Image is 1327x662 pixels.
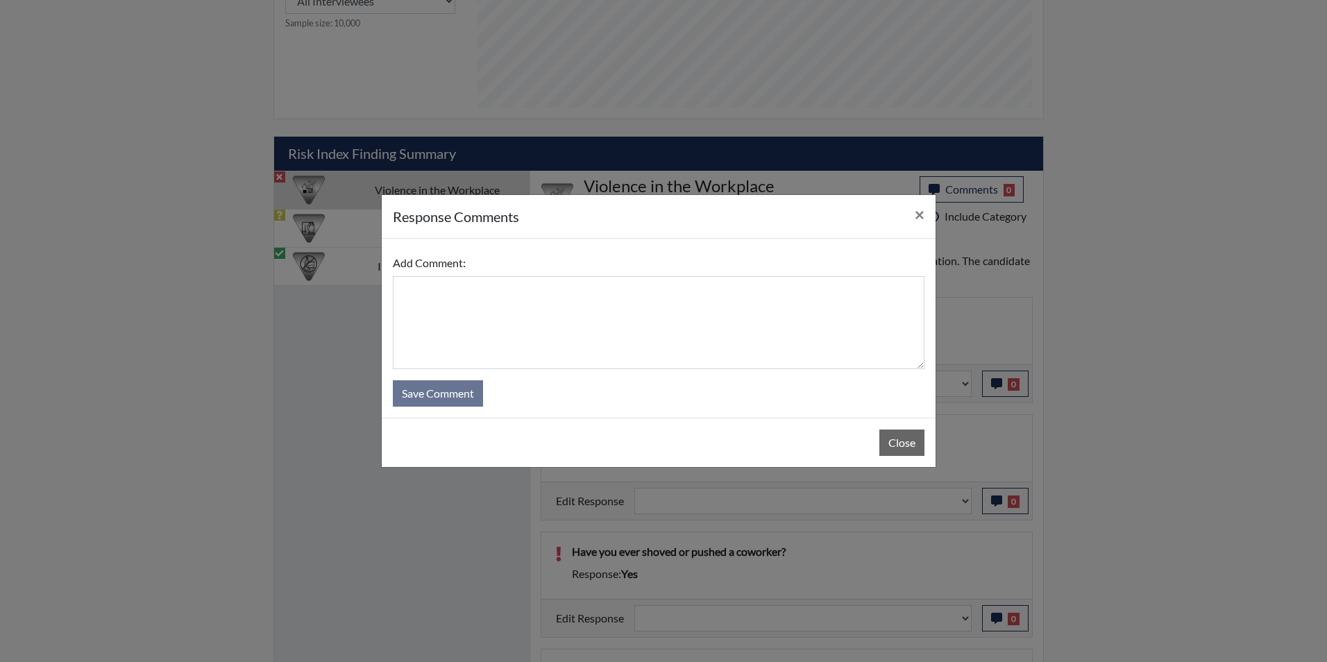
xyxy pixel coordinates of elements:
[879,430,924,456] button: Close
[915,204,924,224] span: ×
[393,206,519,227] h5: response Comments
[393,380,483,407] button: Save Comment
[904,195,936,234] button: Close
[393,250,466,276] label: Add Comment:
